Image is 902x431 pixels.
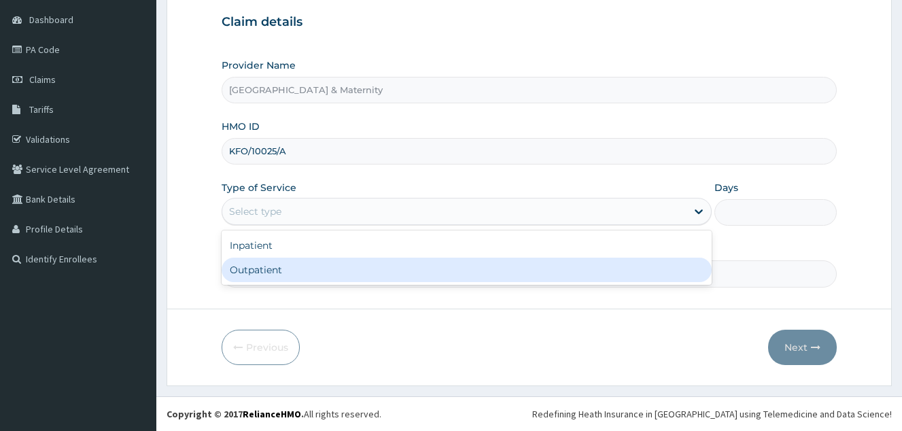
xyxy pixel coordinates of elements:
[714,181,738,194] label: Days
[222,258,712,282] div: Outpatient
[768,330,837,365] button: Next
[156,396,902,431] footer: All rights reserved.
[222,138,837,165] input: Enter HMO ID
[167,408,304,420] strong: Copyright © 2017 .
[29,14,73,26] span: Dashboard
[29,73,56,86] span: Claims
[222,181,296,194] label: Type of Service
[229,205,281,218] div: Select type
[532,407,892,421] div: Redefining Heath Insurance in [GEOGRAPHIC_DATA] using Telemedicine and Data Science!
[222,58,296,72] label: Provider Name
[222,120,260,133] label: HMO ID
[243,408,301,420] a: RelianceHMO
[29,103,54,116] span: Tariffs
[222,15,837,30] h3: Claim details
[222,233,712,258] div: Inpatient
[222,330,300,365] button: Previous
